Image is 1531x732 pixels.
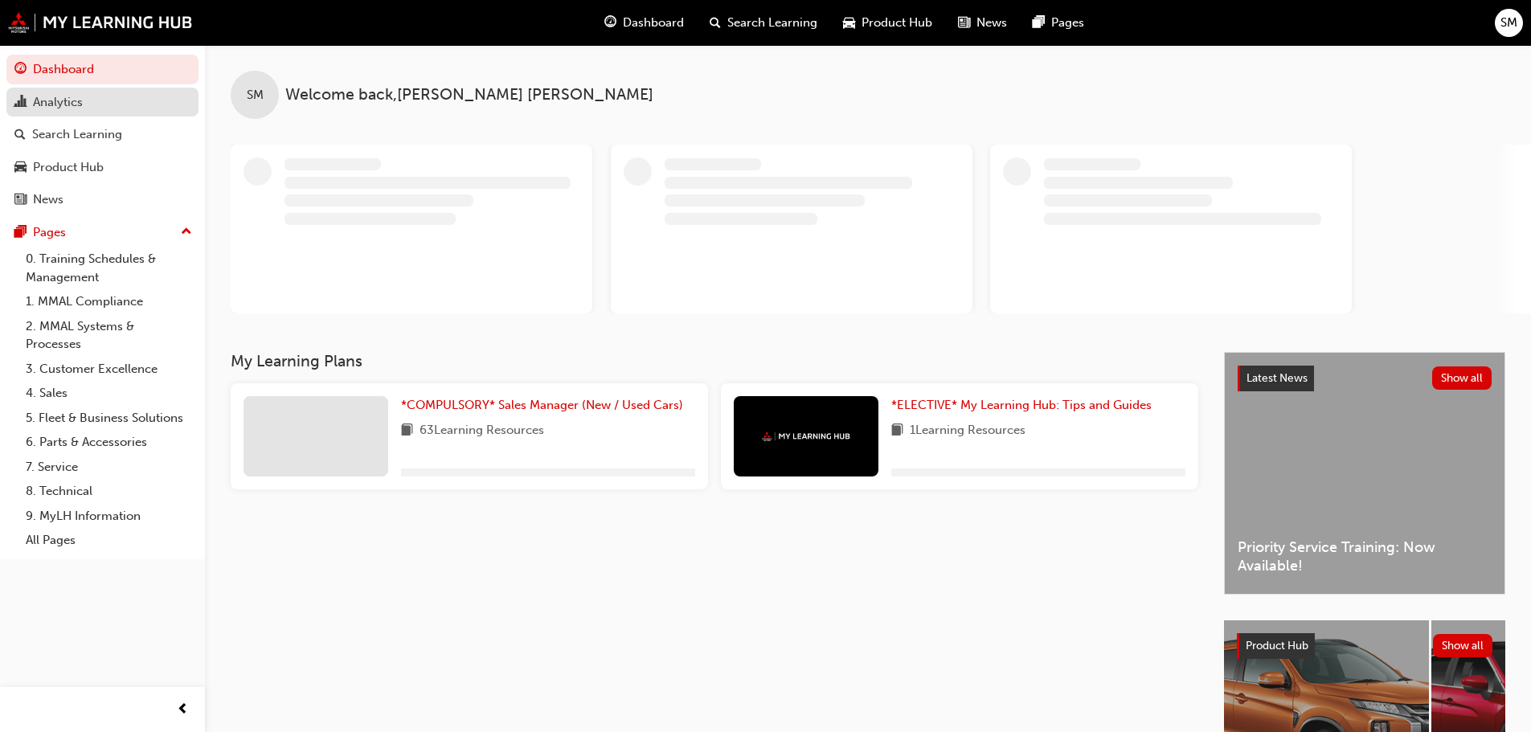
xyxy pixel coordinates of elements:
span: *ELECTIVE* My Learning Hub: Tips and Guides [891,398,1152,412]
a: pages-iconPages [1020,6,1097,39]
span: Welcome back , [PERSON_NAME] [PERSON_NAME] [285,86,653,104]
a: 4. Sales [19,381,199,406]
div: Search Learning [32,125,122,144]
span: Dashboard [623,14,684,32]
a: 1. MMAL Compliance [19,289,199,314]
a: car-iconProduct Hub [830,6,945,39]
button: Show all [1432,366,1492,390]
div: Analytics [33,93,83,112]
span: pages-icon [14,226,27,240]
span: pages-icon [1033,13,1045,33]
button: SM [1495,9,1523,37]
span: search-icon [14,128,26,142]
span: chart-icon [14,96,27,110]
a: *ELECTIVE* My Learning Hub: Tips and Guides [891,396,1158,415]
a: Search Learning [6,120,199,149]
span: book-icon [891,421,903,441]
a: 3. Customer Excellence [19,357,199,382]
span: Product Hub [862,14,932,32]
button: Pages [6,218,199,247]
span: prev-icon [177,700,189,720]
a: All Pages [19,528,199,553]
div: Product Hub [33,158,104,177]
span: guage-icon [14,63,27,77]
span: SM [1500,14,1517,32]
span: news-icon [958,13,970,33]
a: Analytics [6,88,199,117]
div: News [33,190,63,209]
a: 0. Training Schedules & Management [19,247,199,289]
span: News [976,14,1007,32]
button: Show all [1433,634,1493,657]
button: DashboardAnalyticsSearch LearningProduct HubNews [6,51,199,218]
a: news-iconNews [945,6,1020,39]
a: guage-iconDashboard [592,6,697,39]
span: car-icon [14,161,27,175]
a: Latest NewsShow all [1238,366,1492,391]
a: *COMPULSORY* Sales Manager (New / Used Cars) [401,396,690,415]
span: search-icon [710,13,721,33]
a: Product Hub [6,153,199,182]
span: SM [247,86,264,104]
img: mmal [8,12,193,33]
span: up-icon [181,222,192,243]
span: book-icon [401,421,413,441]
a: 2. MMAL Systems & Processes [19,314,199,357]
span: news-icon [14,193,27,207]
span: Search Learning [727,14,817,32]
img: mmal [762,431,850,442]
a: 5. Fleet & Business Solutions [19,406,199,431]
span: Pages [1051,14,1084,32]
span: Latest News [1246,371,1308,385]
a: 9. MyLH Information [19,504,199,529]
h3: My Learning Plans [231,352,1198,370]
a: 8. Technical [19,479,199,504]
a: News [6,185,199,215]
a: Product HubShow all [1237,633,1492,659]
span: 1 Learning Resources [910,421,1025,441]
div: Pages [33,223,66,242]
span: 63 Learning Resources [420,421,544,441]
a: Dashboard [6,55,199,84]
a: Latest NewsShow allPriority Service Training: Now Available! [1224,352,1505,595]
span: Product Hub [1246,639,1308,652]
a: search-iconSearch Learning [697,6,830,39]
a: 6. Parts & Accessories [19,430,199,455]
a: 7. Service [19,455,199,480]
span: *COMPULSORY* Sales Manager (New / Used Cars) [401,398,683,412]
span: car-icon [843,13,855,33]
span: Priority Service Training: Now Available! [1238,538,1492,575]
span: guage-icon [604,13,616,33]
